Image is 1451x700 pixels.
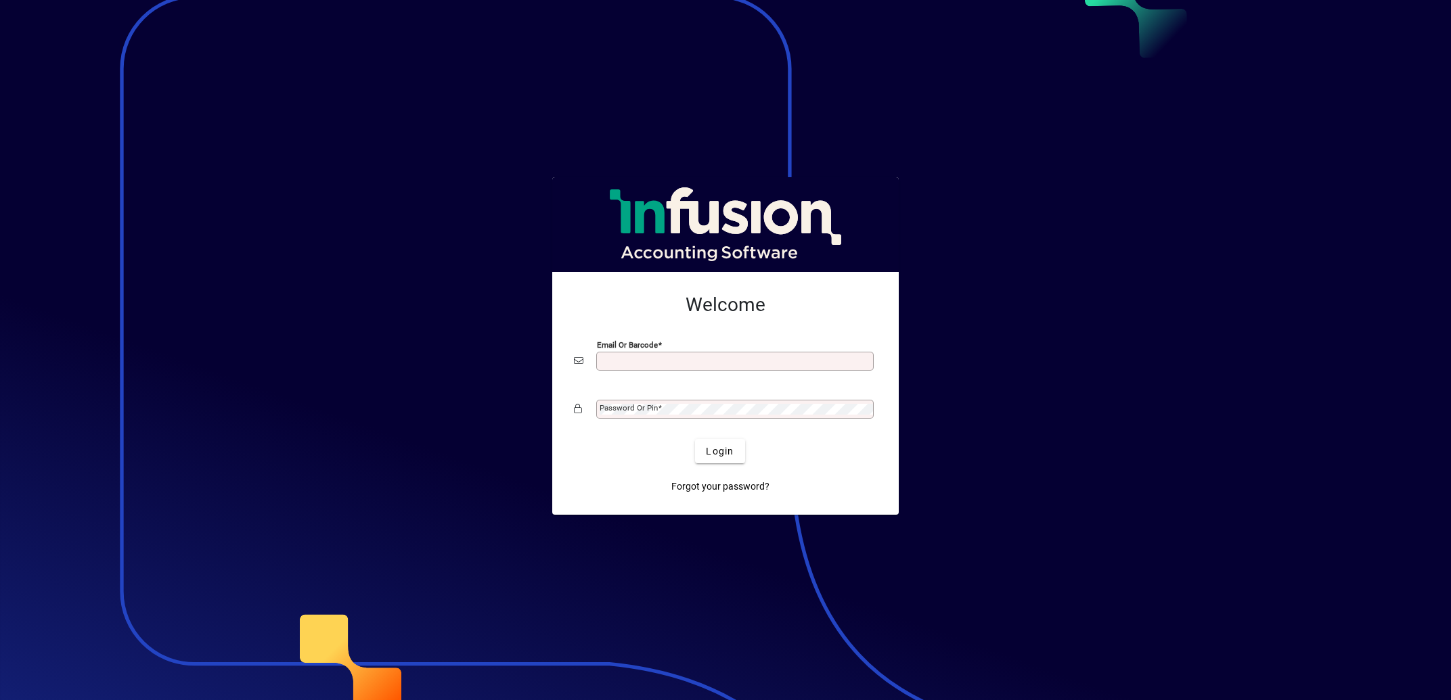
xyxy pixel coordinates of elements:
[706,444,734,459] span: Login
[671,480,769,494] span: Forgot your password?
[695,439,744,463] button: Login
[600,403,658,413] mat-label: Password or Pin
[597,340,658,350] mat-label: Email or Barcode
[666,474,775,498] a: Forgot your password?
[574,294,877,317] h2: Welcome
